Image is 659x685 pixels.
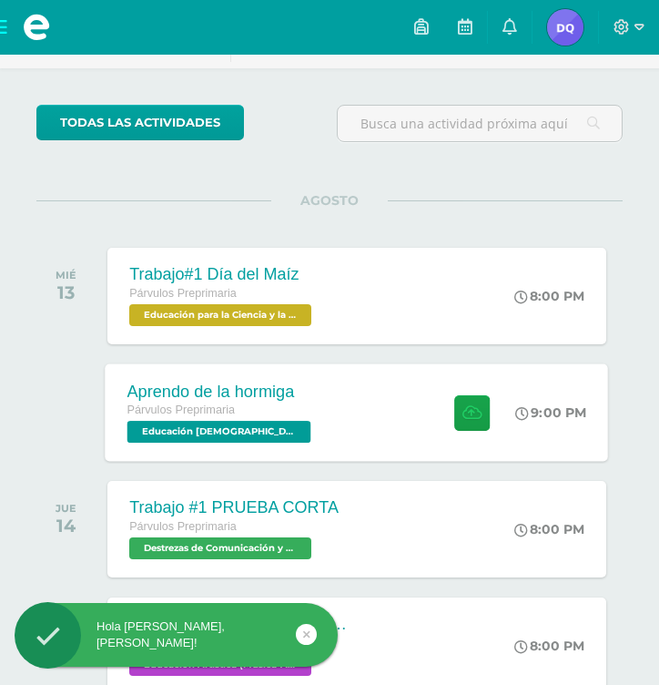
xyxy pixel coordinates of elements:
div: 8:00 PM [514,521,584,537]
span: Párvulos Preprimaria [127,404,236,416]
div: Trabajo#1 Día del Maíz [129,265,316,284]
div: 13 [56,281,76,303]
div: 14 [56,515,76,537]
span: Educación para la Ciencia y la Ciudadanía 'B' [129,304,311,326]
div: 8:00 PM [514,638,584,654]
div: Aprendo de la hormiga [127,382,316,401]
span: AGOSTO [271,192,388,209]
div: Trabajo #1 PRUEBA CORTA [129,498,339,517]
div: 8:00 PM [514,288,584,304]
input: Busca una actividad próxima aquí... [338,106,622,141]
span: Educación Cristiana 'B' [127,421,311,443]
div: 9:00 PM [516,404,587,421]
div: JUE [56,502,76,515]
span: Destrezas de Comunicación y Lenguaje 'B' [129,537,311,559]
img: 09ac375da48f35b8649bf1023964502b.png [547,9,583,46]
div: MIÉ [56,269,76,281]
a: todas las Actividades [36,105,244,140]
span: Párvulos Preprimaria [129,520,237,533]
div: Hola [PERSON_NAME], [PERSON_NAME]! [15,619,338,651]
span: Párvulos Preprimaria [129,287,237,300]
